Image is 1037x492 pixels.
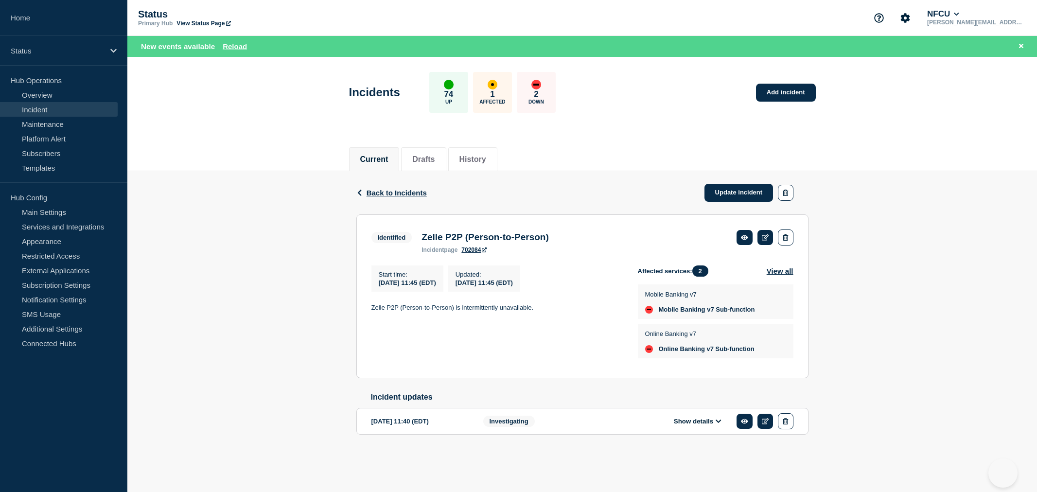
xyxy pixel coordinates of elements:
button: Reload [223,42,247,51]
p: 1 [490,89,494,99]
p: Mobile Banking v7 [645,291,755,298]
p: Updated : [456,271,513,278]
span: [DATE] 11:45 (EDT) [379,279,436,286]
p: Up [445,99,452,105]
div: [DATE] 11:40 (EDT) [371,413,469,429]
h2: Incident updates [371,393,809,402]
button: View all [767,265,793,277]
span: incident [422,246,444,253]
p: Start time : [379,271,436,278]
span: Online Banking v7 Sub-function [659,345,755,353]
p: Primary Hub [138,20,173,27]
p: Down [528,99,544,105]
a: Update incident [704,184,773,202]
p: Zelle P2P (Person-to-Person) is intermittently unavailable. [371,303,622,312]
a: 702084 [461,246,487,253]
button: Account settings [895,8,915,28]
button: Current [360,155,388,164]
a: Add incident [756,84,816,102]
span: New events available [141,42,215,51]
span: Mobile Banking v7 Sub-function [659,306,755,314]
span: Affected services: [638,265,713,277]
button: Drafts [412,155,435,164]
h3: Zelle P2P (Person-to-Person) [422,232,549,243]
div: affected [488,80,497,89]
p: 74 [444,89,453,99]
span: Investigating [483,416,535,427]
p: Status [138,9,333,20]
button: Back to Incidents [356,189,427,197]
div: down [531,80,541,89]
span: 2 [692,265,708,277]
button: History [459,155,486,164]
div: down [645,306,653,314]
p: 2 [534,89,538,99]
h1: Incidents [349,86,400,99]
span: Identified [371,232,412,243]
a: View Status Page [176,20,230,27]
div: [DATE] 11:45 (EDT) [456,278,513,286]
div: up [444,80,454,89]
button: NFCU [925,9,961,19]
iframe: Help Scout Beacon - Open [988,458,1018,488]
div: down [645,345,653,353]
p: Online Banking v7 [645,330,755,337]
p: [PERSON_NAME][EMAIL_ADDRESS][DOMAIN_NAME] [925,19,1026,26]
button: Show details [671,417,724,425]
span: Back to Incidents [367,189,427,197]
p: Affected [479,99,505,105]
button: Support [869,8,889,28]
p: page [422,246,457,253]
p: Status [11,47,104,55]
